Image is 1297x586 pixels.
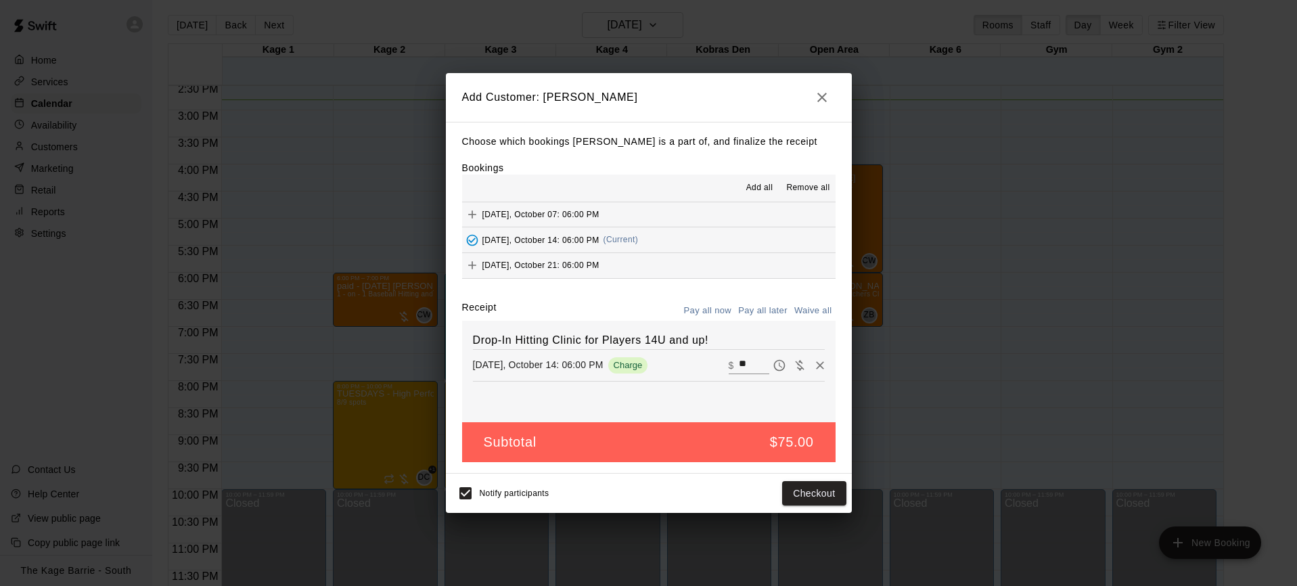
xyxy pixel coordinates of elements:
button: Remove [810,355,830,376]
span: Charge [608,360,648,370]
span: Pay later [769,359,790,370]
button: Pay all later [735,300,791,321]
label: Bookings [462,162,504,173]
button: Add[DATE], October 07: 06:00 PM [462,202,836,227]
span: Notify participants [480,489,549,498]
span: Add [462,260,482,270]
button: Checkout [782,481,846,506]
h2: Add Customer: [PERSON_NAME] [446,73,852,122]
button: Remove all [781,177,835,199]
button: Pay all now [681,300,735,321]
span: Add [462,208,482,219]
button: Add[DATE], October 21: 06:00 PM [462,253,836,278]
button: Waive all [791,300,836,321]
button: Added - Collect Payment [462,230,482,250]
button: Added - Collect Payment[DATE], October 14: 06:00 PM(Current) [462,227,836,252]
h6: Drop-In Hitting Clinic for Players 14U and up! [473,332,825,349]
span: Add all [746,181,773,195]
span: Waive payment [790,359,810,370]
button: Add all [737,177,781,199]
span: (Current) [604,235,639,244]
label: Receipt [462,300,497,321]
p: [DATE], October 14: 06:00 PM [473,358,604,371]
h5: $75.00 [770,433,814,451]
span: [DATE], October 07: 06:00 PM [482,209,599,219]
span: [DATE], October 21: 06:00 PM [482,261,599,270]
p: Choose which bookings [PERSON_NAME] is a part of, and finalize the receipt [462,133,836,150]
h5: Subtotal [484,433,537,451]
span: Remove all [786,181,829,195]
span: [DATE], October 14: 06:00 PM [482,235,599,244]
p: $ [729,359,734,372]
